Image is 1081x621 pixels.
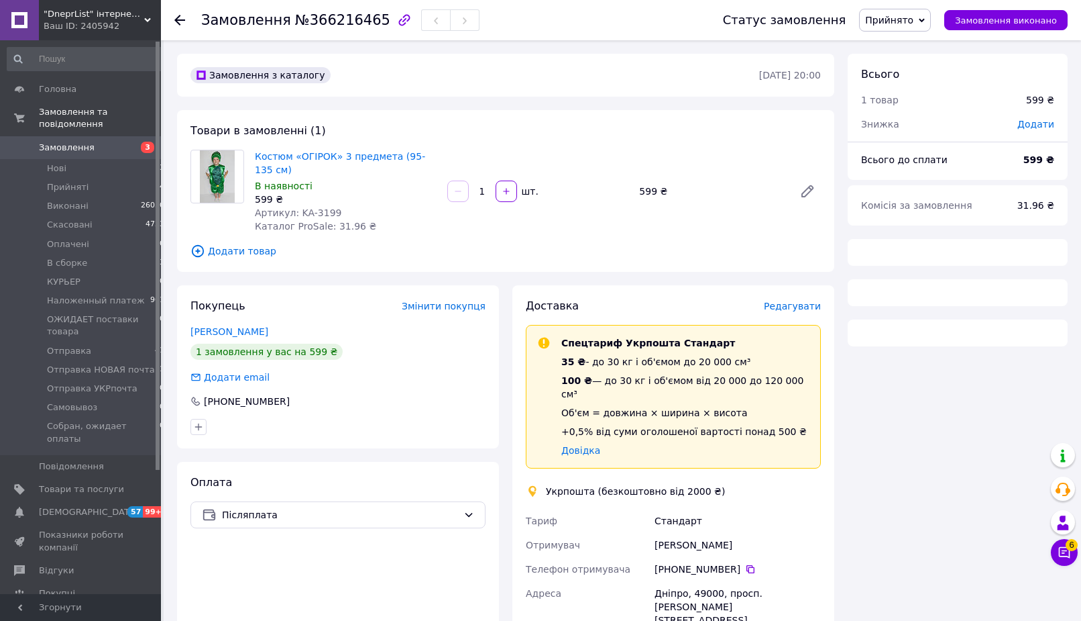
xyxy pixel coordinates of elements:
[189,371,271,384] div: Додати email
[402,301,486,312] span: Змінити покупця
[652,509,823,533] div: Стандарт
[561,406,809,420] div: Об'єм = довжина × ширина × висота
[1017,200,1054,211] span: 31.96 ₴
[1023,154,1054,165] b: 599 ₴
[543,485,728,498] div: Укрпошта (безкоштовно від 2000 ₴)
[160,383,164,395] span: 0
[955,15,1057,26] span: Замовлення виконано
[1026,93,1054,107] div: 599 ₴
[526,588,561,599] span: Адреса
[295,12,390,28] span: №366216465
[190,244,821,258] span: Додати товар
[190,344,343,360] div: 1 замовлення у вас на 599 ₴
[203,395,291,408] div: [PHONE_NUMBER]
[861,119,899,130] span: Знижка
[39,483,124,495] span: Товари та послуги
[160,420,164,444] span: 0
[160,401,164,414] span: 0
[160,364,164,376] span: 1
[47,257,87,269] span: В сборке
[255,207,341,218] span: Артикул: KA-3199
[47,162,66,175] span: Нові
[47,364,155,376] span: Отправка НОВАЯ почта
[150,295,164,307] span: 901
[203,371,271,384] div: Додати email
[160,181,164,193] span: 4
[222,508,458,522] span: Післяплата
[160,314,164,338] span: 0
[190,476,232,489] span: Оплата
[561,425,809,438] div: +0,5% від суми оголошеної вартості понад 500 ₴
[44,20,161,32] div: Ваш ID: 2405942
[141,142,154,153] span: 3
[1051,539,1078,566] button: Чат з покупцем6
[39,565,74,577] span: Відгуки
[174,13,185,27] div: Повернутися назад
[155,345,164,357] span: 41
[526,299,579,312] span: Доставка
[44,8,144,20] span: "DneprList" інтернет магазин
[561,338,735,348] span: Спецтариф Укрпошта Стандарт
[160,257,164,269] span: 3
[201,12,291,28] span: Замовлення
[794,178,821,205] a: Редагувати
[7,47,166,71] input: Пошук
[39,142,95,154] span: Замовлення
[1017,119,1054,130] span: Додати
[561,374,809,401] div: — до 30 кг і об'ємом від 20 000 до 120 000 см³
[47,181,89,193] span: Прийняті
[190,124,326,137] span: Товари в замовленні (1)
[561,355,809,369] div: - до 30 кг і об'ємом до 20 000 см³
[861,68,899,81] span: Всього
[127,506,143,518] span: 57
[561,375,592,386] span: 100 ₴
[47,345,91,357] span: Отправка
[143,506,165,518] span: 99+
[47,238,89,250] span: Оплачені
[47,383,137,395] span: Отправка УКРпочта
[160,162,164,175] span: 3
[47,200,89,212] span: Виконані
[723,13,846,27] div: Статус замовлення
[160,276,164,288] span: 0
[255,151,425,175] a: Костюм «ОГІРОК» 3 предмета (95-135 см)
[652,533,823,557] div: [PERSON_NAME]
[39,106,161,130] span: Замовлення та повідомлення
[255,193,437,206] div: 599 ₴
[526,564,630,575] span: Телефон отримувача
[47,219,93,231] span: Скасовані
[160,238,164,250] span: 0
[759,70,821,81] time: [DATE] 20:00
[47,420,160,444] span: Собран, ожидает оплаты
[146,219,164,231] span: 4723
[39,461,104,473] span: Повідомлення
[47,314,160,338] span: ОЖИДАЕТ поставки товара
[47,401,97,414] span: Самовывоз
[39,529,124,553] span: Показники роботи компанії
[39,587,75,600] span: Покупці
[47,295,145,307] span: Наложенный платеж
[39,83,76,95] span: Головна
[655,563,821,576] div: [PHONE_NUMBER]
[561,356,585,367] span: 35 ₴
[190,299,245,312] span: Покупець
[634,182,789,201] div: 599 ₴
[255,181,312,191] span: В наявності
[518,185,540,198] div: шт.
[190,67,331,83] div: Замовлення з каталогу
[861,200,972,211] span: Комісія за замовлення
[526,540,580,551] span: Отримувач
[526,516,557,526] span: Тариф
[47,276,80,288] span: КУРЬЕР
[561,445,600,456] a: Довідка
[39,506,138,518] span: [DEMOGRAPHIC_DATA]
[861,154,948,165] span: Всього до сплати
[865,15,913,26] span: Прийнято
[764,301,821,312] span: Редагувати
[255,221,376,232] span: Каталог ProSale: 31.96 ₴
[200,150,235,203] img: Костюм «ОГІРОК» 3 предмета (95-135 см)
[190,326,268,337] a: [PERSON_NAME]
[944,10,1068,30] button: Замовлення виконано
[861,95,899,105] span: 1 товар
[141,200,164,212] span: 26050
